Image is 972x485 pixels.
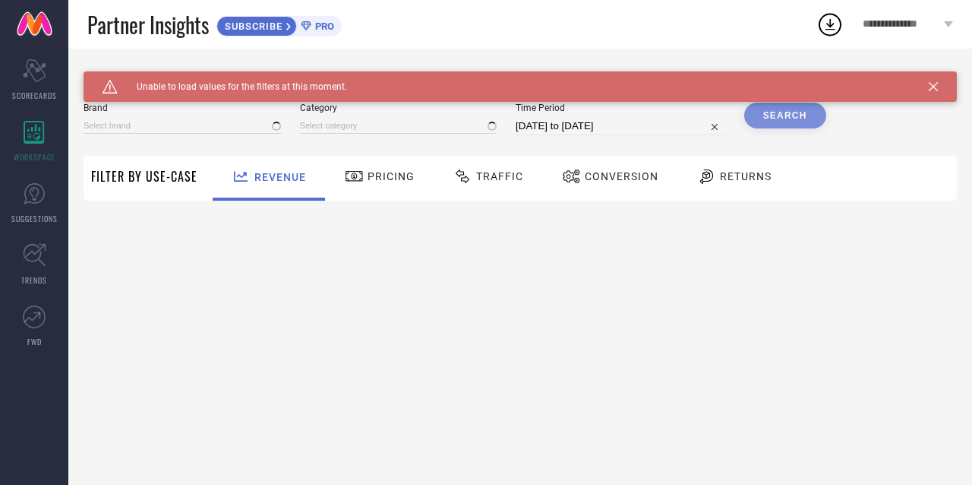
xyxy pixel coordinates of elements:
span: Filter By Use-Case [91,167,197,185]
span: Unable to load values for the filters at this moment. [118,81,347,92]
input: Select time period [516,117,725,135]
span: Brand [84,103,281,113]
input: Select brand [84,118,281,134]
span: WORKSPACE [14,151,55,163]
span: TRENDS [21,274,47,286]
span: SYSTEM WORKSPACE [84,71,189,84]
input: Select category [300,118,497,134]
div: Open download list [816,11,844,38]
span: Time Period [516,103,725,113]
span: PRO [311,21,334,32]
a: SUBSCRIBEPRO [216,12,342,36]
span: Partner Insights [87,9,209,40]
span: Category [300,103,497,113]
span: Returns [720,170,772,182]
span: Revenue [254,171,306,183]
span: Conversion [585,170,658,182]
span: SCORECARDS [12,90,57,101]
span: Traffic [476,170,523,182]
span: Pricing [368,170,415,182]
span: SUGGESTIONS [11,213,58,224]
span: SUBSCRIBE [217,21,286,32]
span: FWD [27,336,42,347]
